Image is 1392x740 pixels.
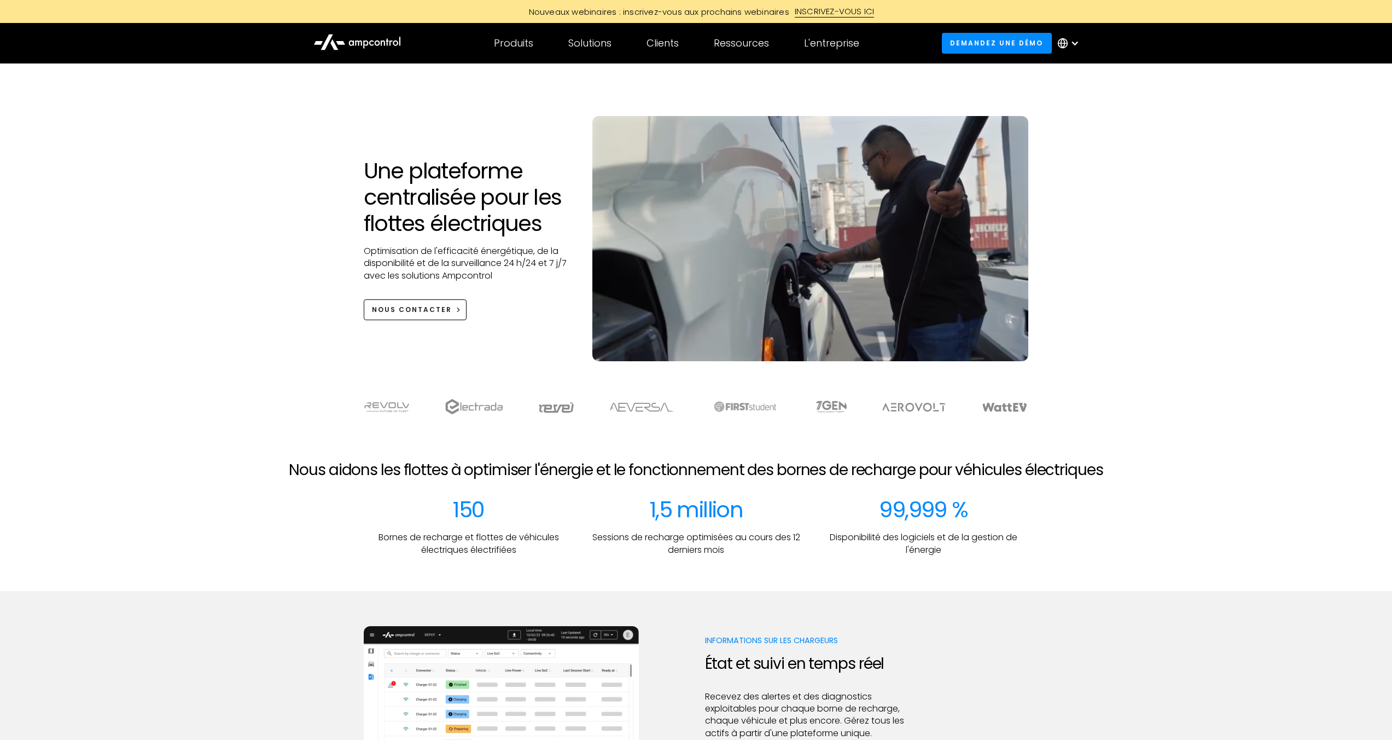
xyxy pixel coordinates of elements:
[494,37,533,49] div: Produits
[819,531,1029,556] p: Disponibilité des logiciels et de la gestion de l'énergie
[714,37,769,49] div: Ressources
[445,399,503,414] img: electrada logo
[591,531,801,556] p: Sessions de recharge optimisées au cours des 12 derniers mois
[705,691,916,740] p: Recevez des alertes et des diagnostics exploitables pour chaque borne de recharge, chaque véhicul...
[795,5,875,18] div: INSCRIVEZ-VOUS ICI
[289,461,1103,479] h2: Nous aidons les flottes à optimiser l'énergie et le fonctionnement des bornes de recharge pour vé...
[879,496,968,523] div: 99,999 %
[942,33,1052,53] a: Demandez une démo
[364,531,574,556] p: Bornes de recharge et flottes de véhicules électriques électrifiées
[372,305,452,315] div: NOUS CONTACTER
[882,403,947,412] img: Aerovolt Logo
[804,37,859,49] div: L'entreprise
[364,245,571,282] p: Optimisation de l'efficacité énergétique, de la disponibilité et de la surveillance 24 h/24 et 7 ...
[364,299,467,320] a: NOUS CONTACTER
[982,403,1028,412] img: WattEV logo
[647,37,679,49] div: Clients
[518,6,795,18] div: Nouveaux webinaires : inscrivez-vous aux prochains webinaires
[649,496,743,523] div: 1,5 million
[450,5,942,18] a: Nouveaux webinaires : inscrivez-vous aux prochains webinairesINSCRIVEZ-VOUS ICI
[452,496,484,523] div: 150
[705,635,916,646] p: Informations sur les chargeurs
[705,655,916,673] h2: État et suivi en temps réel
[364,158,571,236] h1: Une plateforme centralisée pour les flottes électriques
[568,37,611,49] div: Solutions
